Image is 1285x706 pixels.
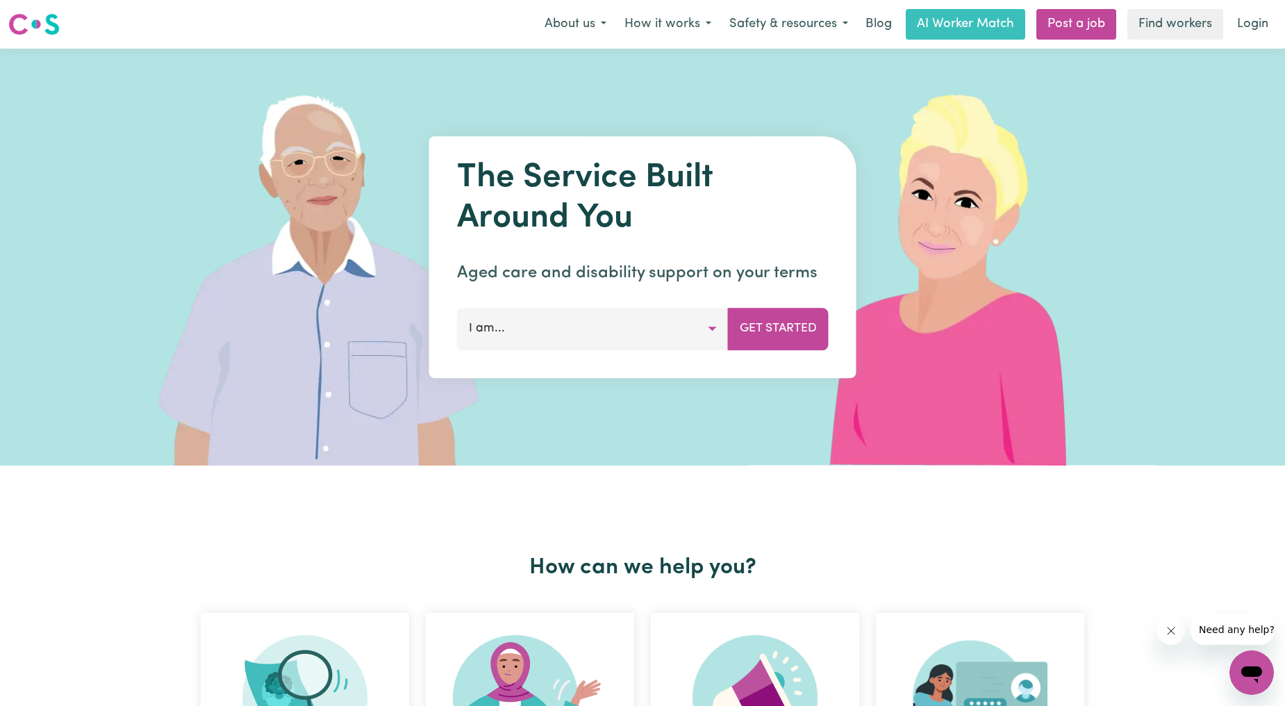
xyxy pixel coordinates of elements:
[192,555,1093,581] h2: How can we help you?
[906,9,1025,40] a: AI Worker Match
[457,308,729,350] button: I am...
[8,8,60,40] a: Careseekers logo
[8,12,60,37] img: Careseekers logo
[1127,9,1223,40] a: Find workers
[1191,614,1274,645] iframe: Message from company
[8,10,84,21] span: Need any help?
[857,9,900,40] a: Blog
[720,10,857,39] button: Safety & resources
[615,10,720,39] button: How it works
[1036,9,1116,40] a: Post a job
[1229,9,1277,40] a: Login
[1157,617,1185,645] iframe: Close message
[1229,650,1274,695] iframe: Button to launch messaging window
[457,158,829,238] h1: The Service Built Around You
[536,10,615,39] button: About us
[457,261,829,286] p: Aged care and disability support on your terms
[728,308,829,350] button: Get Started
